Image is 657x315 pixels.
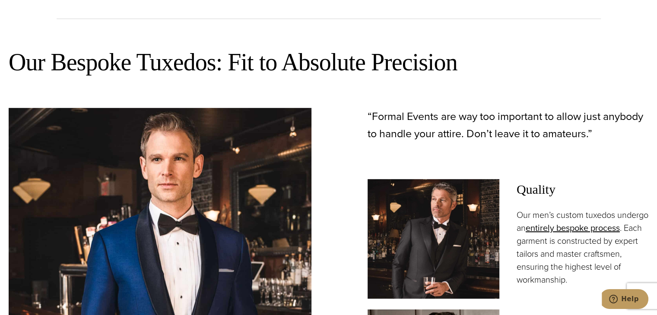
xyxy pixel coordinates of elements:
img: Model at bar in vested custom wedding tuxedo in black with white shirt and black bowtie. Fabric b... [368,179,499,299]
p: Our men’s custom tuxedos undergo an . Each garment is constructed by expert tailors and master cr... [517,208,648,286]
p: “Formal Events are way too important to allow just anybody to handle your attire. Don’t leave it ... [368,108,649,142]
h2: Our Bespoke Tuxedos: Fit to Absolute Precision [9,47,648,78]
a: entirely bespoke process [526,221,620,234]
iframe: Opens a widget where you can chat to one of our agents [602,289,648,311]
span: Quality [517,179,648,200]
